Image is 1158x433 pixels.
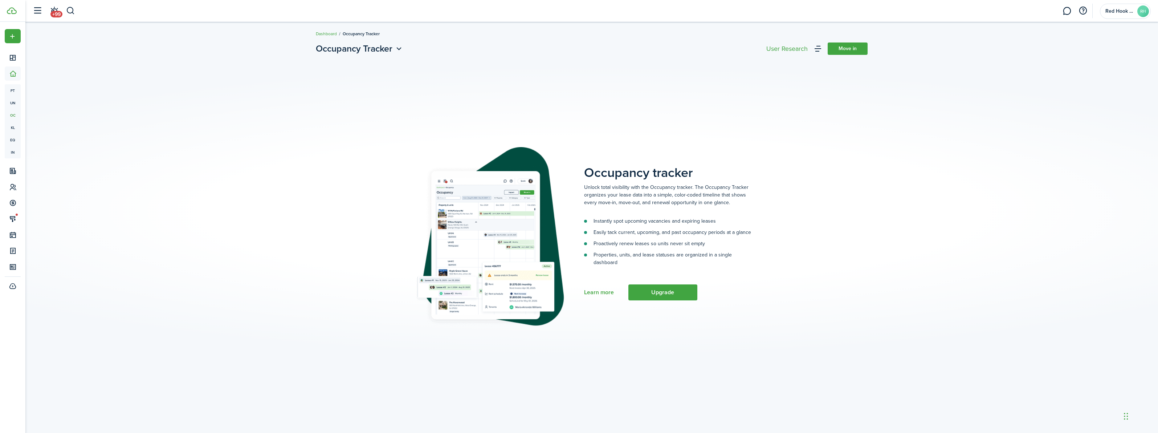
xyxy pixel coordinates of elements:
button: Open menu [316,42,404,55]
a: kl [5,121,21,134]
span: Occupancy Tracker [343,31,380,37]
li: Easily tack current, upcoming, and past occupancy periods at a glance [584,228,751,236]
a: in [5,146,21,158]
a: Dashboard [316,31,337,37]
a: Messaging [1060,2,1074,20]
button: Open sidebar [30,4,44,18]
button: Open menu [5,29,21,43]
img: Subscription stub [415,147,564,327]
button: Open resource center [1077,5,1089,17]
a: pt [5,84,21,97]
div: User Research [766,45,808,52]
li: Instantly spot upcoming vacancies and expiring leases [584,217,751,225]
a: oc [5,109,21,121]
button: User Research [764,44,810,54]
button: Search [66,5,75,17]
p: Unlock total visibility with the Occupancy tracker. The Occupancy Tracker organizes your lease da... [584,183,751,206]
li: Proactively renew leases so units never sit empty [584,240,751,247]
div: Drag [1124,405,1128,427]
button: Upgrade [628,284,697,300]
a: eq [5,134,21,146]
a: Learn more [584,289,614,296]
li: Properties, units, and lease statuses are organized in a single dashboard [584,251,751,266]
img: TenantCloud [7,7,17,14]
span: Red Hook Properties [1105,9,1134,14]
a: Move in [828,43,868,55]
span: +99 [50,11,62,17]
placeholder-page-title: Occupancy tracker [584,147,868,180]
span: Occupancy Tracker [316,42,392,55]
a: Notifications [47,2,61,20]
avatar-text: RH [1137,5,1149,17]
iframe: Chat Widget [1122,398,1158,433]
button: Occupancy Tracker [316,42,404,55]
a: un [5,97,21,109]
